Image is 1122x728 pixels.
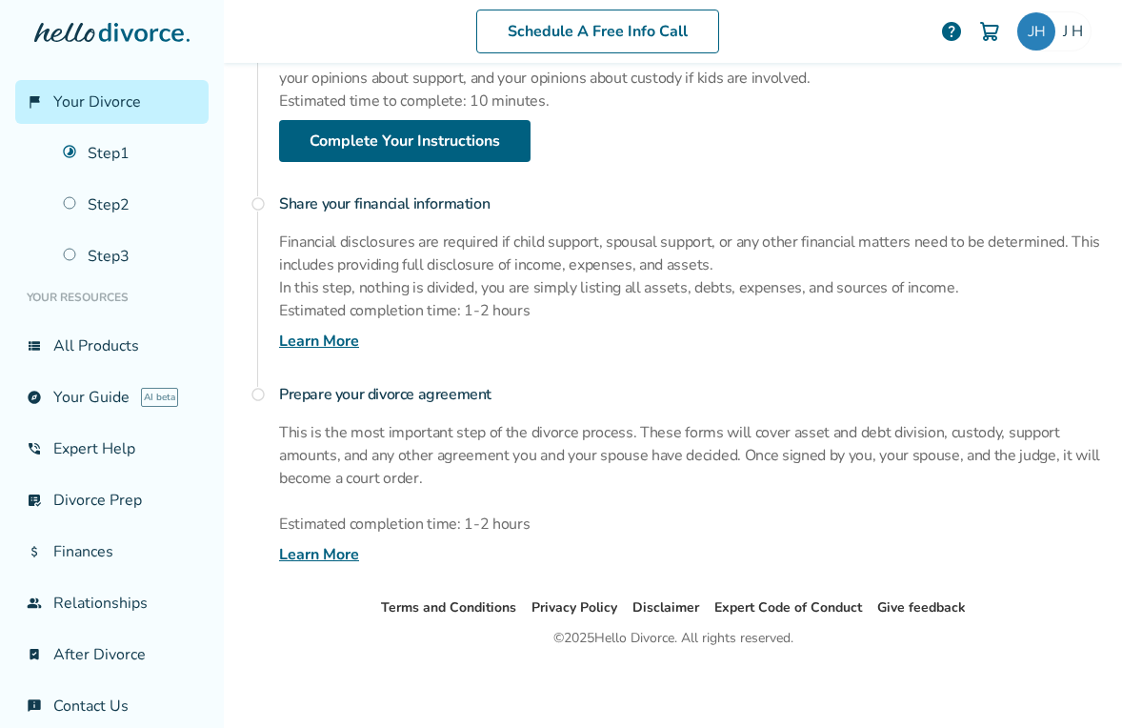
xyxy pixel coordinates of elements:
[27,647,42,662] span: bookmark_check
[279,421,1107,490] p: This is the most important step of the divorce process. These forms will cover asset and debt div...
[15,684,209,728] a: chat_infoContact Us
[51,131,209,175] a: Step1
[381,598,516,617] a: Terms and Conditions
[250,196,266,212] span: radio_button_unchecked
[553,627,793,650] div: © 2025 Hello Divorce. All rights reserved.
[1027,637,1122,728] iframe: Chat Widget
[27,94,42,110] span: flag_2
[15,80,209,124] a: flag_2Your Divorce
[15,375,209,419] a: exploreYour GuideAI beta
[27,441,42,456] span: phone_in_talk
[531,598,617,617] a: Privacy Policy
[476,10,719,53] a: Schedule A Free Info Call
[15,478,209,522] a: list_alt_checkDivorce Prep
[279,299,1107,322] p: Estimated completion time: 1-2 hours
[940,20,963,43] a: help
[714,598,862,617] a: Expert Code of Conduct
[51,234,209,278] a: Step3
[279,375,1107,414] h4: Prepare your divorce agreement
[279,231,1107,276] p: Financial disclosures are required if child support, spousal support, or any other financial matt...
[27,596,42,611] span: group
[279,185,1107,223] h4: Share your financial information
[632,597,699,619] li: Disclaimer
[279,276,1107,299] p: In this step, nothing is divided, you are simply listing all assets, debts, expenses, and sources...
[15,278,209,316] li: Your Resources
[279,330,359,353] a: Learn More
[15,633,209,677] a: bookmark_checkAfter Divorce
[141,388,178,407] span: AI beta
[279,543,359,566] a: Learn More
[279,90,1107,112] p: Estimated time to complete: 10 minutes.
[27,544,42,559] span: attach_money
[250,387,266,402] span: radio_button_unchecked
[27,338,42,354] span: view_list
[27,493,42,508] span: list_alt_check
[15,530,209,574] a: attach_moneyFinances
[53,91,141,112] span: Your Divorce
[1017,12,1055,51] img: jillofuw@yahoo.com
[27,390,42,405] span: explore
[279,120,531,162] a: Complete Your Instructions
[877,597,966,619] li: Give feedback
[978,20,1001,43] img: Cart
[1063,21,1091,42] span: J H
[279,490,1107,536] p: Estimated completion time: 1-2 hours
[15,427,209,471] a: phone_in_talkExpert Help
[15,581,209,625] a: groupRelationships
[27,698,42,714] span: chat_info
[51,183,209,227] a: Step2
[15,324,209,368] a: view_listAll Products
